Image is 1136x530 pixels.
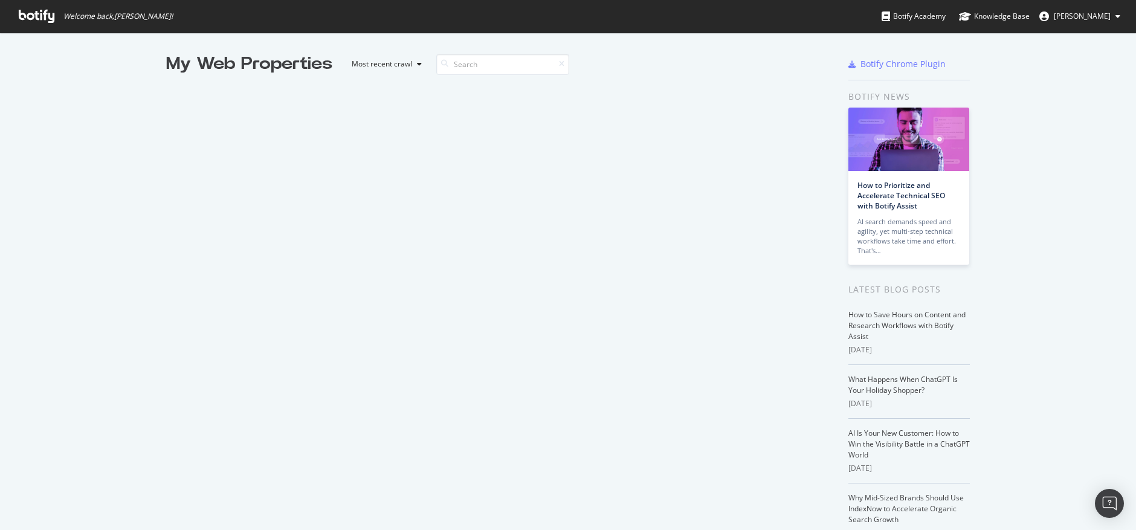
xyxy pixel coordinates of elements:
[848,493,964,525] a: Why Mid-Sized Brands Should Use IndexNow to Accelerate Organic Search Growth
[882,10,946,22] div: Botify Academy
[342,54,427,74] button: Most recent crawl
[352,60,412,68] div: Most recent crawl
[1054,11,1111,21] span: Travis Yano
[848,463,970,474] div: [DATE]
[63,11,173,21] span: Welcome back, [PERSON_NAME] !
[848,90,970,103] div: Botify news
[848,309,966,341] a: How to Save Hours on Content and Research Workflows with Botify Assist
[848,344,970,355] div: [DATE]
[1030,7,1130,26] button: [PERSON_NAME]
[848,58,946,70] a: Botify Chrome Plugin
[166,52,332,76] div: My Web Properties
[848,428,970,460] a: AI Is Your New Customer: How to Win the Visibility Battle in a ChatGPT World
[1095,489,1124,518] div: Open Intercom Messenger
[857,180,945,211] a: How to Prioritize and Accelerate Technical SEO with Botify Assist
[436,54,569,75] input: Search
[848,108,969,171] img: How to Prioritize and Accelerate Technical SEO with Botify Assist
[959,10,1030,22] div: Knowledge Base
[860,58,946,70] div: Botify Chrome Plugin
[848,374,958,395] a: What Happens When ChatGPT Is Your Holiday Shopper?
[848,398,970,409] div: [DATE]
[848,283,970,296] div: Latest Blog Posts
[857,217,960,256] div: AI search demands speed and agility, yet multi-step technical workflows take time and effort. Tha...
